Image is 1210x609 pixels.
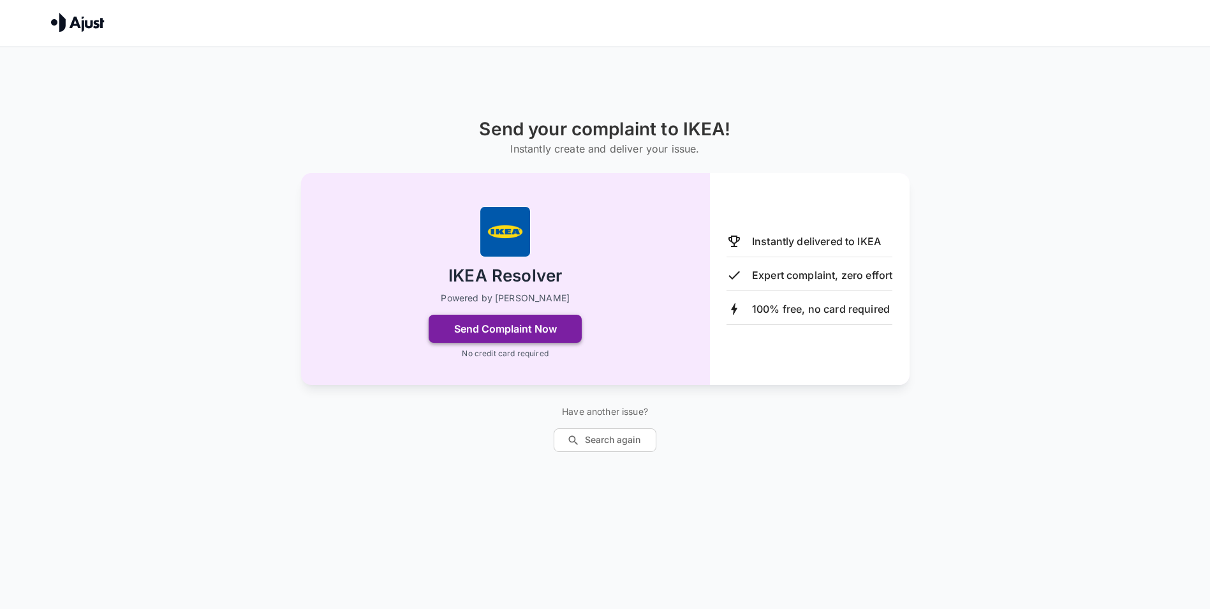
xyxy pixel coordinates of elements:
[51,13,105,32] img: Ajust
[429,315,582,343] button: Send Complaint Now
[480,206,531,257] img: IKEA
[752,234,881,249] p: Instantly delivered to IKEA
[479,119,730,140] h1: Send your complaint to IKEA!
[441,292,570,304] p: Powered by [PERSON_NAME]
[554,428,656,452] button: Search again
[479,140,730,158] h6: Instantly create and deliver your issue.
[752,267,892,283] p: Expert complaint, zero effort
[448,265,562,287] h2: IKEA Resolver
[462,348,548,359] p: No credit card required
[752,301,890,317] p: 100% free, no card required
[554,405,656,418] p: Have another issue?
